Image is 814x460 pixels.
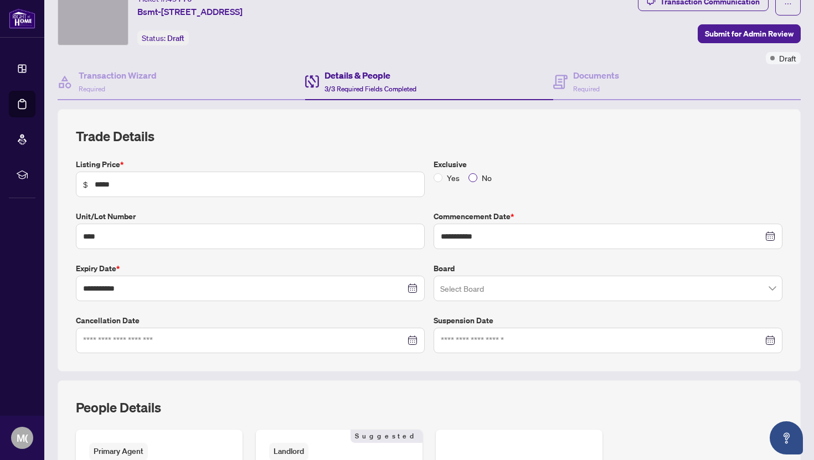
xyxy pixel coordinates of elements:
[9,8,35,29] img: logo
[76,210,425,223] label: Unit/Lot Number
[324,85,416,93] span: 3/3 Required Fields Completed
[324,69,416,82] h4: Details & People
[573,69,619,82] h4: Documents
[76,314,425,327] label: Cancellation Date
[76,127,782,145] h2: Trade Details
[79,85,105,93] span: Required
[269,443,308,460] span: Landlord
[76,262,425,275] label: Expiry Date
[351,430,423,443] span: Suggested
[770,421,803,454] button: Open asap
[477,172,496,184] span: No
[434,210,782,223] label: Commencement Date
[17,430,28,446] span: M(
[137,30,189,45] div: Status:
[442,172,464,184] span: Yes
[76,399,161,416] h2: People Details
[779,52,796,64] span: Draft
[434,314,782,327] label: Suspension Date
[434,158,782,170] label: Exclusive
[573,85,600,93] span: Required
[89,443,148,460] span: Primary Agent
[698,24,801,43] button: Submit for Admin Review
[79,69,157,82] h4: Transaction Wizard
[83,178,88,190] span: $
[434,262,782,275] label: Board
[705,25,794,43] span: Submit for Admin Review
[76,158,425,170] label: Listing Price
[167,33,184,43] span: Draft
[137,5,243,18] span: Bsmt-[STREET_ADDRESS]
